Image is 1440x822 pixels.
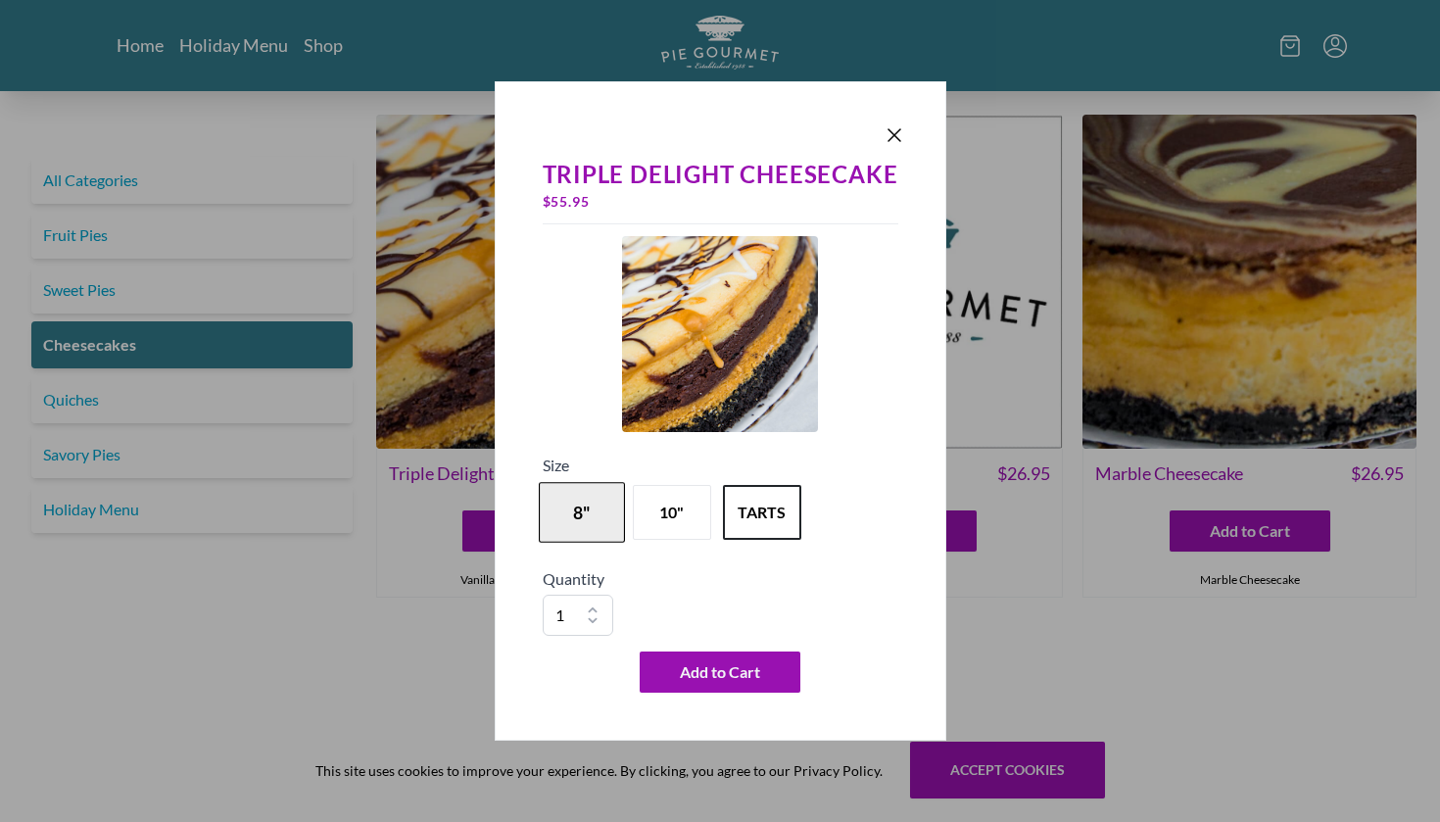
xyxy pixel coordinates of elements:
span: Add to Cart [680,660,760,684]
div: Triple Delight Cheesecake [543,161,898,188]
h5: Size [543,454,898,477]
button: Add to Cart [640,652,800,693]
img: Product Image [622,236,818,432]
h5: Quantity [543,567,898,591]
button: Variant Swatch [539,482,625,543]
button: Variant Swatch [633,485,711,540]
a: Product Image [622,236,818,438]
div: $ 55.95 [543,188,898,216]
button: Close panel [883,123,906,147]
button: Variant Swatch [723,485,801,540]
